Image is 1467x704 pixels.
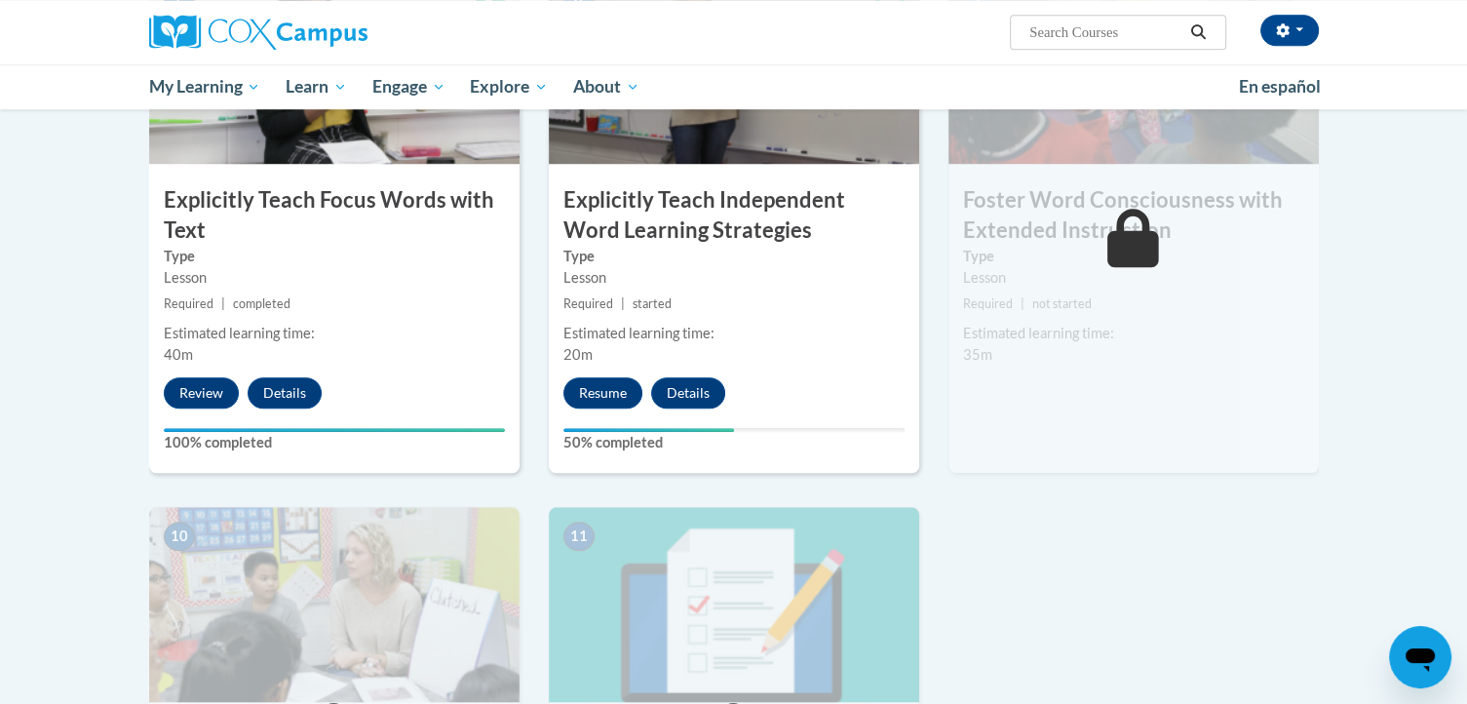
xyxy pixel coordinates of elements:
a: Engage [360,64,458,109]
div: Estimated learning time: [563,323,905,344]
span: En español [1239,76,1321,97]
div: Lesson [563,267,905,289]
span: | [1021,296,1024,311]
span: | [621,296,625,311]
span: Engage [372,75,445,98]
span: About [573,75,639,98]
a: Cox Campus [149,15,520,50]
button: Details [651,377,725,409]
a: En español [1226,66,1333,107]
img: Cox Campus [149,15,367,50]
h3: Foster Word Consciousness with Extended Instruction [948,185,1319,246]
div: Estimated learning time: [164,323,505,344]
span: Required [164,296,213,311]
span: not started [1032,296,1092,311]
span: | [221,296,225,311]
h3: Explicitly Teach Focus Words with Text [149,185,520,246]
span: started [633,296,672,311]
span: 10 [164,522,195,551]
div: Estimated learning time: [963,323,1304,344]
button: Details [248,377,322,409]
button: Search [1183,20,1213,44]
button: Review [164,377,239,409]
div: Lesson [963,267,1304,289]
span: Learn [286,75,347,98]
div: Your progress [164,428,505,432]
label: Type [963,246,1304,267]
span: Required [963,296,1013,311]
span: completed [233,296,290,311]
button: Account Settings [1260,15,1319,46]
img: Course Image [549,507,919,702]
span: 20m [563,346,593,363]
label: 100% completed [164,432,505,453]
span: Required [563,296,613,311]
a: About [560,64,652,109]
span: 40m [164,346,193,363]
div: Lesson [164,267,505,289]
div: Your progress [563,428,734,432]
button: Resume [563,377,642,409]
label: Type [563,246,905,267]
label: Type [164,246,505,267]
h3: Explicitly Teach Independent Word Learning Strategies [549,185,919,246]
a: My Learning [136,64,274,109]
label: 50% completed [563,432,905,453]
a: Explore [457,64,560,109]
input: Search Courses [1027,20,1183,44]
span: My Learning [148,75,260,98]
div: Main menu [120,64,1348,109]
iframe: Button to launch messaging window [1389,626,1451,688]
span: 11 [563,522,595,551]
a: Learn [273,64,360,109]
span: 35m [963,346,992,363]
span: Explore [470,75,548,98]
img: Course Image [149,507,520,702]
